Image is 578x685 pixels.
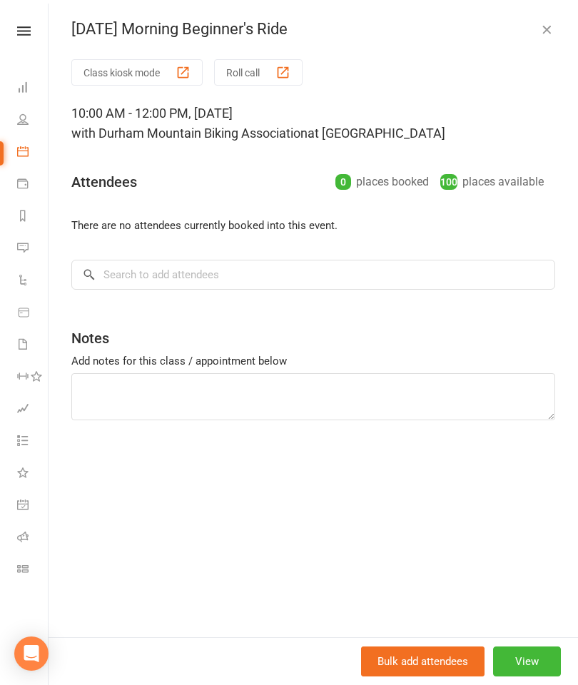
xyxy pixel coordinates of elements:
div: Notes [71,328,109,348]
div: [DATE] Morning Beginner's Ride [49,20,578,39]
a: Roll call kiosk mode [17,522,49,554]
li: There are no attendees currently booked into this event. [71,217,555,234]
div: 100 [440,174,457,190]
button: View [493,646,561,676]
span: with Durham Mountain Biking Association [71,126,308,141]
a: People [17,105,49,137]
span: at [GEOGRAPHIC_DATA] [308,126,445,141]
a: Reports [17,201,49,233]
a: Class kiosk mode [17,554,49,587]
button: Bulk add attendees [361,646,485,676]
a: Dashboard [17,73,49,105]
a: General attendance kiosk mode [17,490,49,522]
div: Attendees [71,172,137,192]
div: Open Intercom Messenger [14,636,49,671]
a: Product Sales [17,298,49,330]
div: 0 [335,174,351,190]
a: Calendar [17,137,49,169]
input: Search to add attendees [71,260,555,290]
div: places booked [335,172,429,192]
button: Roll call [214,59,303,86]
a: Assessments [17,394,49,426]
a: What's New [17,458,49,490]
div: Add notes for this class / appointment below [71,352,555,370]
a: Payments [17,169,49,201]
button: Class kiosk mode [71,59,203,86]
div: 10:00 AM - 12:00 PM, [DATE] [71,103,555,143]
div: places available [440,172,544,192]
